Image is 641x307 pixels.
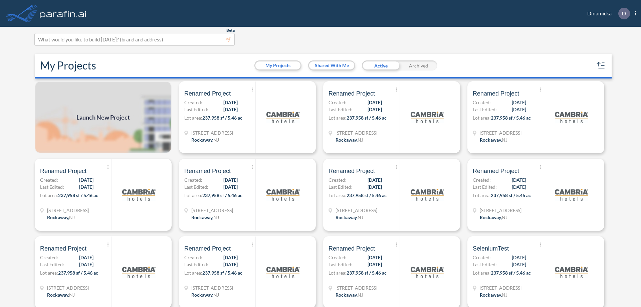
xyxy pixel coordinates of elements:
span: Rockaway , [336,214,358,220]
span: 237,958 sf / 5.46 ac [347,115,387,121]
div: Archived [400,60,437,70]
span: Last Edited: [40,183,64,190]
span: Lot area: [473,270,491,276]
span: 237,958 sf / 5.46 ac [58,270,98,276]
div: Rockaway, NJ [480,291,507,298]
span: Renamed Project [473,167,519,175]
span: 321 Mt Hope Ave [480,207,521,214]
span: NJ [213,214,219,220]
span: Created: [184,254,202,261]
span: [DATE] [512,254,526,261]
span: 321 Mt Hope Ave [336,284,377,291]
span: 321 Mt Hope Ave [191,207,233,214]
span: Lot area: [329,192,347,198]
div: Rockaway, NJ [47,214,75,221]
span: 237,958 sf / 5.46 ac [491,192,531,198]
span: 321 Mt Hope Ave [480,284,521,291]
span: Last Edited: [40,261,64,268]
img: logo [122,256,156,289]
span: Renamed Project [329,245,375,253]
img: logo [555,101,588,134]
span: NJ [213,292,219,298]
span: [DATE] [368,106,382,113]
span: 237,958 sf / 5.46 ac [202,270,242,276]
span: Created: [329,254,347,261]
a: Launch New Project [35,81,172,153]
span: Rockaway , [480,292,502,298]
img: logo [411,101,444,134]
img: logo [555,256,588,289]
span: Renamed Project [184,90,231,98]
span: Last Edited: [184,106,208,113]
span: Last Edited: [329,106,353,113]
span: Rockaway , [191,292,213,298]
span: Last Edited: [473,106,497,113]
span: NJ [358,137,363,143]
span: 237,958 sf / 5.46 ac [58,192,98,198]
button: My Projects [255,61,300,69]
img: logo [122,178,156,211]
span: Renamed Project [184,167,231,175]
span: [DATE] [223,176,238,183]
div: Active [362,60,400,70]
span: [DATE] [79,254,93,261]
span: 321 Mt Hope Ave [191,284,233,291]
span: Renamed Project [329,167,375,175]
div: Rockaway, NJ [191,291,219,298]
span: 321 Mt Hope Ave [336,129,377,136]
span: Renamed Project [473,90,519,98]
img: logo [411,178,444,211]
h2: My Projects [40,59,96,72]
span: NJ [502,292,507,298]
span: Renamed Project [40,167,86,175]
button: sort [596,60,606,71]
span: Rockaway , [191,137,213,143]
p: D [622,10,626,16]
span: NJ [502,137,507,143]
span: Lot area: [329,115,347,121]
span: Lot area: [329,270,347,276]
span: Created: [184,176,202,183]
span: Rockaway , [47,214,69,220]
span: [DATE] [512,261,526,268]
span: Created: [329,99,347,106]
img: add [35,81,172,153]
span: NJ [69,214,75,220]
div: Rockaway, NJ [191,214,219,221]
span: Rockaway , [480,214,502,220]
img: logo [266,101,300,134]
span: 237,958 sf / 5.46 ac [491,115,531,121]
span: Lot area: [40,270,58,276]
span: Last Edited: [473,261,497,268]
span: Last Edited: [184,183,208,190]
span: [DATE] [368,254,382,261]
span: Rockaway , [191,214,213,220]
span: Rockaway , [336,137,358,143]
span: NJ [358,292,363,298]
span: Launch New Project [76,113,130,122]
span: 237,958 sf / 5.46 ac [202,115,242,121]
span: [DATE] [223,254,238,261]
div: Rockaway, NJ [336,214,363,221]
span: [DATE] [512,106,526,113]
span: [DATE] [512,176,526,183]
span: Created: [40,254,58,261]
img: logo [411,256,444,289]
span: [DATE] [368,99,382,106]
span: [DATE] [512,183,526,190]
span: Created: [40,176,58,183]
span: NJ [69,292,75,298]
span: Lot area: [473,115,491,121]
span: Created: [329,176,347,183]
span: NJ [213,137,219,143]
div: Rockaway, NJ [336,136,363,143]
img: logo [555,178,588,211]
span: [DATE] [223,261,238,268]
span: Lot area: [184,270,202,276]
span: [DATE] [223,106,238,113]
div: Rockaway, NJ [47,291,75,298]
span: 237,958 sf / 5.46 ac [347,192,387,198]
span: 237,958 sf / 5.46 ac [347,270,387,276]
span: [DATE] [79,183,93,190]
span: 237,958 sf / 5.46 ac [202,192,242,198]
